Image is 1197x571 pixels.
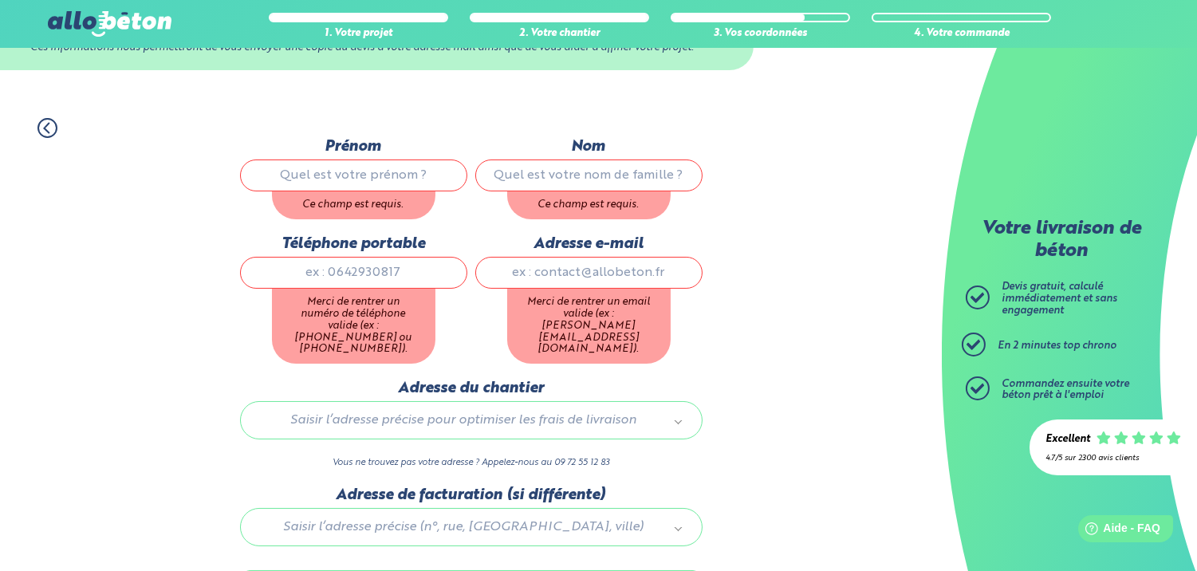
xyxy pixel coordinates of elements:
a: Saisir l’adresse précise pour optimiser les frais de livraison [257,410,686,431]
div: 2. Votre chantier [470,28,649,40]
img: allobéton [48,11,171,37]
input: Quel est votre nom de famille ? [475,159,703,191]
label: Adresse e-mail [475,235,703,253]
span: Saisir l’adresse précise pour optimiser les frais de livraison [263,410,665,431]
label: Nom [475,138,703,156]
div: Ce champ est requis. [272,191,435,219]
div: Ces informations nous permettront de vous envoyer une copie du devis à votre adresse mail ainsi q... [30,42,723,54]
input: ex : 0642930817 [240,257,467,289]
div: Merci de rentrer un email valide (ex : [PERSON_NAME][EMAIL_ADDRESS][DOMAIN_NAME]). [507,289,671,364]
div: Ce champ est requis. [507,191,671,219]
label: Prénom [240,138,467,156]
label: Adresse du chantier [240,380,703,397]
div: Merci de rentrer un numéro de téléphone valide (ex : [PHONE_NUMBER] ou [PHONE_NUMBER]). [272,289,435,364]
div: 1. Votre projet [269,28,448,40]
p: Vous ne trouvez pas votre adresse ? Appelez-nous au 09 72 55 12 83 [240,455,703,471]
input: ex : contact@allobeton.fr [475,257,703,289]
label: Téléphone portable [240,235,467,253]
iframe: Help widget launcher [1055,509,1179,553]
input: Quel est votre prénom ? [240,159,467,191]
div: 3. Vos coordonnées [671,28,850,40]
div: 4. Votre commande [872,28,1051,40]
